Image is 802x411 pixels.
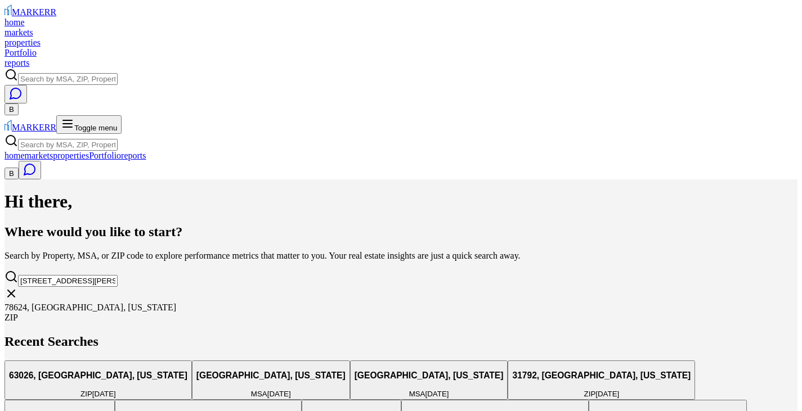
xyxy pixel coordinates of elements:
[56,115,122,134] button: Toggle menu
[425,390,449,398] span: [DATE]
[5,168,19,179] button: B
[9,371,187,381] h3: 63026, [GEOGRAPHIC_DATA], [US_STATE]
[5,58,29,67] a: reports
[409,390,425,398] span: MSA
[74,124,117,132] span: Toggle menu
[5,48,37,57] a: Portfolio
[121,151,146,160] a: reports
[5,191,797,212] h1: Hi there,
[595,390,619,398] span: [DATE]
[355,371,504,381] h3: [GEOGRAPHIC_DATA], [US_STATE]
[9,105,14,114] span: B
[267,390,291,398] span: [DATE]
[508,360,695,400] button: 31792, [GEOGRAPHIC_DATA], [US_STATE]ZIP[DATE]
[5,7,56,17] a: MARKERR
[25,151,53,160] a: markets
[5,251,797,261] p: Search by Property, MSA, or ZIP code to explore performance metrics that matter to you. Your real...
[5,302,797,323] div: Suggestions
[512,371,691,381] h3: 31792, [GEOGRAPHIC_DATA], [US_STATE]
[5,38,41,47] a: properties
[5,103,19,115] button: B
[9,169,14,178] span: B
[192,360,350,400] button: [GEOGRAPHIC_DATA], [US_STATE]MSA[DATE]
[5,334,797,349] h2: Recent Searches
[18,139,118,151] input: Search by MSA, ZIP, Property Name, or Address
[5,313,797,323] div: ZIP
[251,390,267,398] span: MSA
[5,224,797,240] h2: Where would you like to start?
[18,73,118,85] input: Search by MSA, ZIP, Property Name, or Address
[92,390,116,398] span: [DATE]
[5,28,33,37] a: markets
[53,151,89,160] a: properties
[5,302,797,313] div: 78624, [GEOGRAPHIC_DATA], [US_STATE]
[5,151,25,160] a: home
[80,390,92,398] span: ZIP
[5,302,797,323] div: ZIP: 78624, Fredericksburg, Texas
[18,275,118,287] input: Search by MSA, ZIP, Property Name, or Address
[5,17,25,27] a: home
[5,360,192,400] button: 63026, [GEOGRAPHIC_DATA], [US_STATE]ZIP[DATE]
[584,390,596,398] span: ZIP
[89,151,121,160] a: Portfolio
[196,371,346,381] h3: [GEOGRAPHIC_DATA], [US_STATE]
[350,360,508,400] button: [GEOGRAPHIC_DATA], [US_STATE]MSA[DATE]
[5,123,56,132] a: MARKERR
